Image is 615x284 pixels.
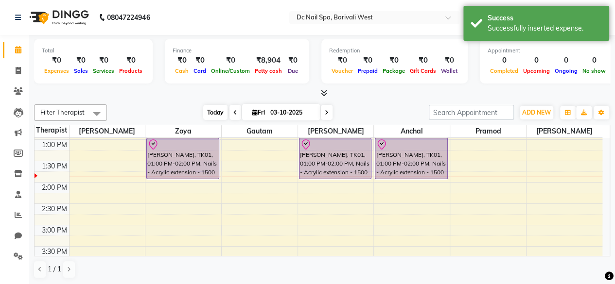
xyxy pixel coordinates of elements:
[329,55,355,66] div: ₹0
[40,247,69,257] div: 3:30 PM
[42,55,71,66] div: ₹0
[355,55,380,66] div: ₹0
[209,55,252,66] div: ₹0
[252,67,284,74] span: Petty cash
[48,264,61,274] span: 1 / 1
[407,67,439,74] span: Gift Cards
[355,67,380,74] span: Prepaid
[191,55,209,66] div: ₹0
[552,55,580,66] div: 0
[580,55,608,66] div: 0
[40,161,69,171] div: 1:30 PM
[42,47,145,55] div: Total
[42,67,71,74] span: Expenses
[488,47,608,55] div: Appointment
[488,13,602,23] div: Success
[70,125,145,137] span: [PERSON_NAME]
[407,55,439,66] div: ₹0
[35,125,69,135] div: Therapist
[375,138,447,179] div: [PERSON_NAME], TK01, 01:00 PM-02:00 PM, Nails - Acrylic extension - 1500
[107,4,150,31] b: 08047224946
[90,67,117,74] span: Services
[380,55,407,66] div: ₹0
[40,183,69,193] div: 2:00 PM
[380,67,407,74] span: Package
[173,47,301,55] div: Finance
[40,225,69,235] div: 3:00 PM
[521,67,552,74] span: Upcoming
[488,55,521,66] div: 0
[439,67,460,74] span: Wallet
[40,108,85,116] span: Filter Therapist
[191,67,209,74] span: Card
[25,4,91,31] img: logo
[580,67,608,74] span: No show
[40,140,69,150] div: 1:00 PM
[71,55,90,66] div: ₹0
[284,55,301,66] div: ₹0
[527,125,602,137] span: [PERSON_NAME]
[117,55,145,66] div: ₹0
[450,125,526,137] span: Pramod
[488,23,602,33] div: Successfully inserted expense.
[285,67,300,74] span: Due
[71,67,90,74] span: Sales
[439,55,460,66] div: ₹0
[222,125,298,137] span: Gautam
[40,204,69,214] div: 2:30 PM
[147,138,219,179] div: [PERSON_NAME], TK01, 01:00 PM-02:00 PM, Nails - Acrylic extension - 1500
[145,125,221,137] span: Zoya
[374,125,450,137] span: Anchal
[520,106,553,119] button: ADD NEW
[173,55,191,66] div: ₹0
[298,125,374,137] span: [PERSON_NAME]
[521,55,552,66] div: 0
[252,55,284,66] div: ₹8,904
[267,105,316,120] input: 2025-10-03
[203,105,228,120] span: Today
[90,55,117,66] div: ₹0
[522,109,551,116] span: ADD NEW
[250,109,267,116] span: Fri
[299,138,371,179] div: [PERSON_NAME], TK01, 01:00 PM-02:00 PM, Nails - Acrylic extension - 1500
[209,67,252,74] span: Online/Custom
[329,47,460,55] div: Redemption
[429,105,514,120] input: Search Appointment
[117,67,145,74] span: Products
[329,67,355,74] span: Voucher
[552,67,580,74] span: Ongoing
[488,67,521,74] span: Completed
[173,67,191,74] span: Cash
